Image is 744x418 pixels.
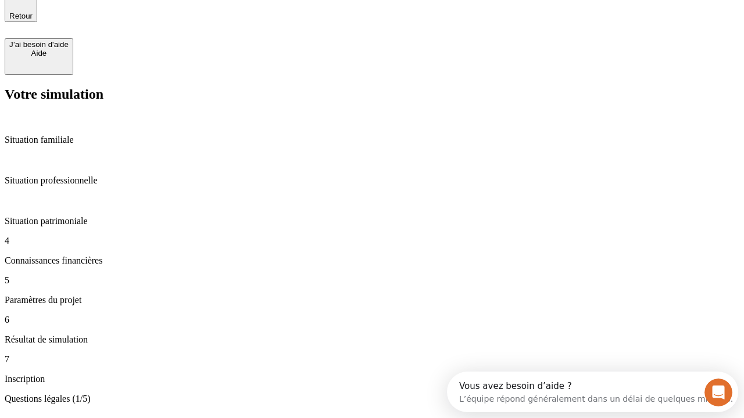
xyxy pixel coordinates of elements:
iframe: Intercom live chat discovery launcher [447,372,738,412]
p: Questions légales (1/5) [5,394,739,404]
p: Connaissances financières [5,255,739,266]
iframe: Intercom live chat [704,379,732,406]
p: Situation patrimoniale [5,216,739,226]
div: J’ai besoin d'aide [9,40,69,49]
p: Inscription [5,374,739,384]
p: 6 [5,315,739,325]
p: 5 [5,275,739,286]
div: Ouvrir le Messenger Intercom [5,5,320,37]
p: Paramètres du projet [5,295,739,305]
p: 4 [5,236,739,246]
p: 7 [5,354,739,365]
p: Situation familiale [5,135,739,145]
div: Aide [9,49,69,57]
button: J’ai besoin d'aideAide [5,38,73,75]
p: Résultat de simulation [5,334,739,345]
div: Vous avez besoin d’aide ? [12,10,286,19]
span: Retour [9,12,33,20]
h2: Votre simulation [5,87,739,102]
p: Situation professionnelle [5,175,739,186]
div: L’équipe répond généralement dans un délai de quelques minutes. [12,19,286,31]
